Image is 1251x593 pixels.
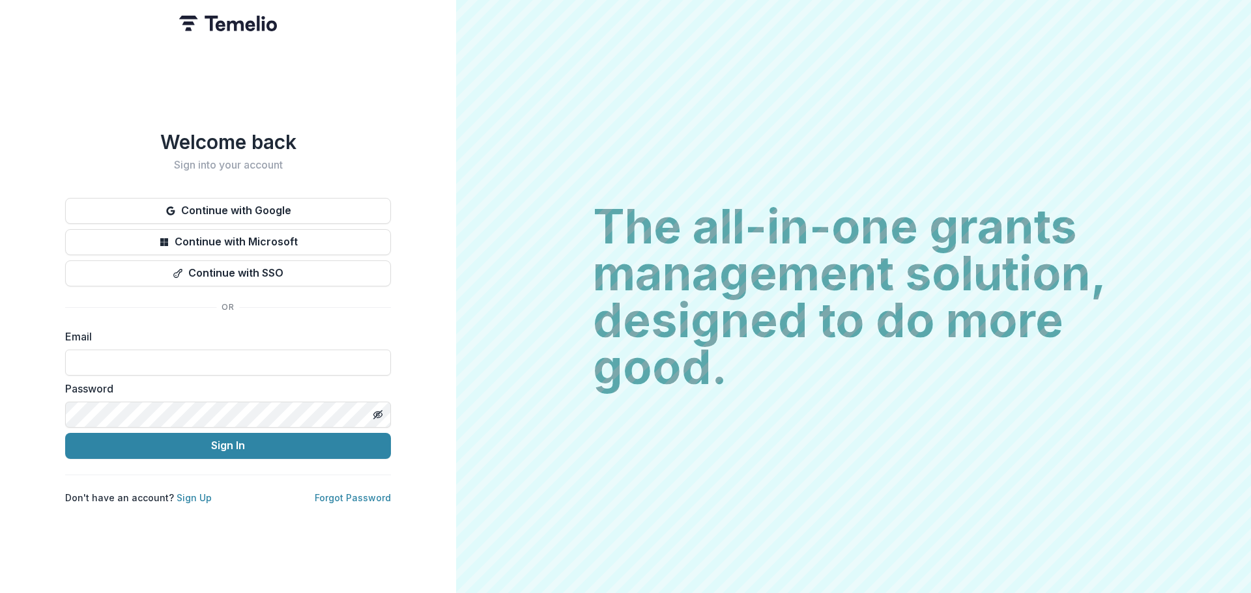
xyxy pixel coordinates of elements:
p: Don't have an account? [65,491,212,504]
label: Email [65,329,383,344]
button: Continue with SSO [65,260,391,286]
img: Temelio [179,16,277,31]
label: Password [65,381,383,396]
h1: Welcome back [65,130,391,154]
button: Continue with Google [65,198,391,224]
a: Forgot Password [315,492,391,503]
a: Sign Up [177,492,212,503]
button: Continue with Microsoft [65,229,391,255]
h2: Sign into your account [65,159,391,171]
button: Sign In [65,433,391,459]
button: Toggle password visibility [367,404,388,425]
